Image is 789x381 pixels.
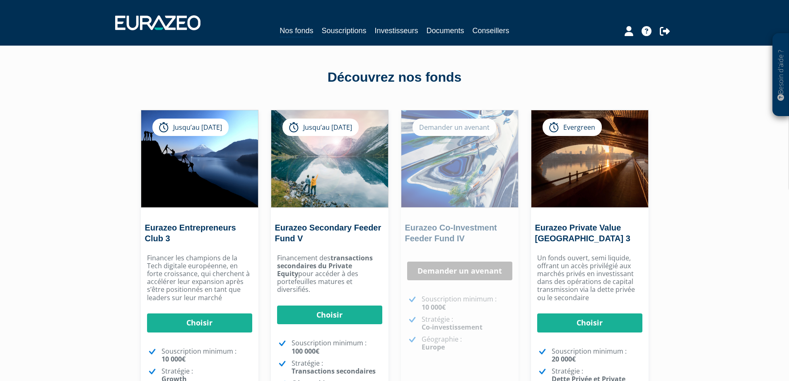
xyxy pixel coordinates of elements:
p: Stratégie : [422,315,512,331]
p: Souscription minimum : [162,347,252,363]
a: Investisseurs [374,25,418,36]
p: Financer les champions de la Tech digitale européenne, en forte croissance, qui cherchent à accél... [147,254,252,302]
p: Souscription minimum : [422,295,512,311]
p: Un fonds ouvert, semi liquide, offrant un accès privilégié aux marchés privés en investissant dan... [537,254,642,302]
strong: Europe [422,342,445,352]
a: Conseillers [473,25,509,36]
p: Stratégie : [292,359,382,375]
p: Géographie : [422,335,512,351]
p: Souscription minimum : [292,339,382,355]
a: Choisir [147,313,252,332]
a: Souscriptions [321,25,366,36]
a: Demander un avenant [407,262,512,281]
img: Eurazeo Secondary Feeder Fund V [271,110,388,207]
a: Eurazeo Co-Investment Feeder Fund IV [405,223,497,243]
p: Besoin d'aide ? [776,38,786,112]
a: Choisir [537,313,642,332]
strong: transactions secondaires du Private Equity [277,253,373,278]
a: Eurazeo Entrepreneurs Club 3 [145,223,236,243]
a: Choisir [277,306,382,325]
strong: 100 000€ [292,347,319,356]
div: Jusqu’au [DATE] [152,119,229,136]
a: Eurazeo Private Value [GEOGRAPHIC_DATA] 3 [535,223,630,243]
img: Eurazeo Co-Investment Feeder Fund IV [401,110,518,207]
div: Jusqu’au [DATE] [282,119,359,136]
a: Documents [427,25,464,36]
img: Eurazeo Private Value Europe 3 [531,110,648,207]
a: Eurazeo Secondary Feeder Fund V [275,223,381,243]
strong: Transactions secondaires [292,366,376,376]
p: Souscription minimum : [552,347,642,363]
p: Financement des pour accéder à des portefeuilles matures et diversifiés. [277,254,382,294]
img: 1732889491-logotype_eurazeo_blanc_rvb.png [115,15,200,30]
div: Evergreen [543,119,602,136]
img: Eurazeo Entrepreneurs Club 3 [141,110,258,207]
strong: 10 000€ [422,303,446,312]
strong: Co-investissement [422,323,483,332]
strong: 10 000€ [162,354,186,364]
div: Découvrez nos fonds [159,68,631,87]
div: Demander un avenant [413,119,496,136]
strong: 20 000€ [552,354,576,364]
a: Nos fonds [280,25,313,38]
